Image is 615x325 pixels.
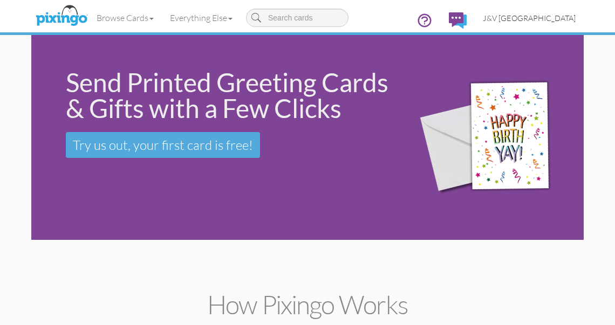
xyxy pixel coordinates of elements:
div: Send Printed Greeting Cards & Gifts with a Few Clicks [66,70,391,121]
h2: How Pixingo works [50,291,565,319]
span: J&V [GEOGRAPHIC_DATA] [483,13,576,23]
a: Browse Cards [88,4,162,31]
img: 942c5090-71ba-4bfc-9a92-ca782dcda692.png [406,59,580,216]
input: Search cards [246,9,348,27]
a: Everything Else [162,4,241,31]
a: J&V [GEOGRAPHIC_DATA] [475,4,584,32]
span: Try us out, your first card is free! [73,137,253,153]
a: Try us out, your first card is free! [66,132,260,158]
img: pixingo logo [33,3,90,30]
img: comments.svg [449,12,467,29]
